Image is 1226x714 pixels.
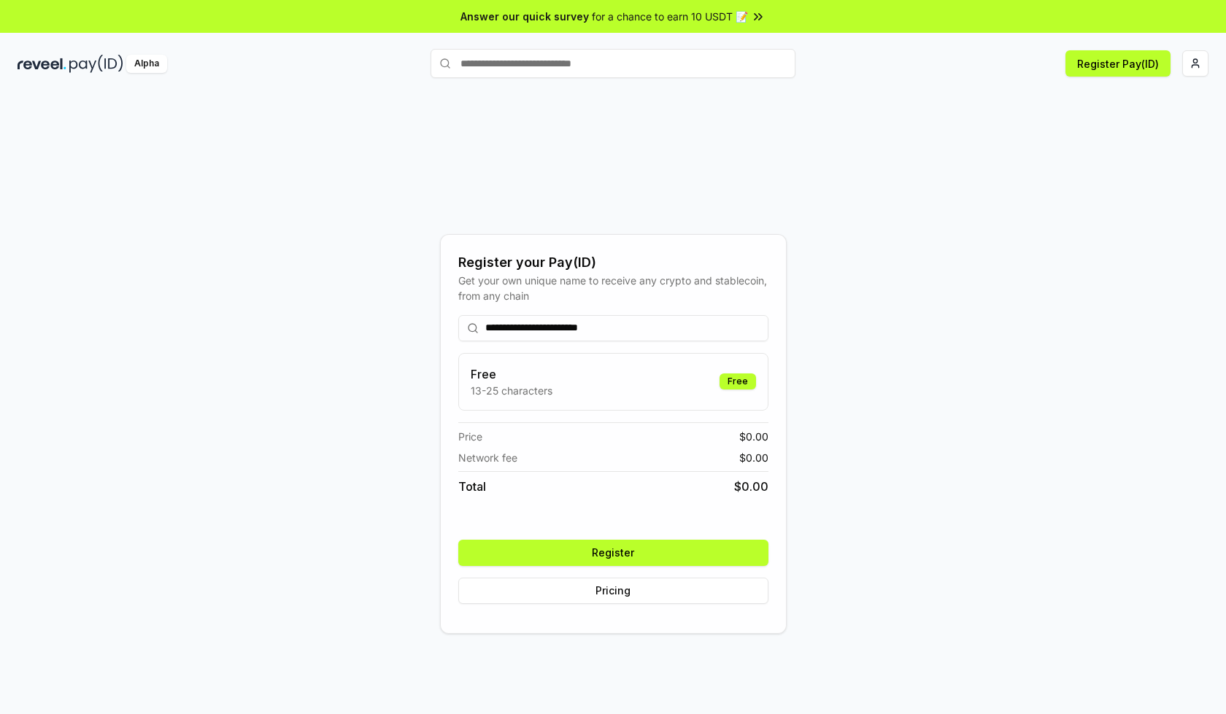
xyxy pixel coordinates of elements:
span: $ 0.00 [739,429,768,444]
div: Alpha [126,55,167,73]
span: $ 0.00 [739,450,768,465]
img: reveel_dark [18,55,66,73]
span: $ 0.00 [734,478,768,495]
img: pay_id [69,55,123,73]
div: Free [720,373,756,389]
span: Answer our quick survey [460,9,589,24]
span: Network fee [458,450,517,465]
span: Price [458,429,482,444]
span: for a chance to earn 10 USDT 📝 [592,9,748,24]
button: Register Pay(ID) [1065,50,1171,77]
p: 13-25 characters [471,383,552,398]
button: Pricing [458,578,768,604]
div: Get your own unique name to receive any crypto and stablecoin, from any chain [458,273,768,303]
div: Register your Pay(ID) [458,252,768,273]
button: Register [458,540,768,566]
span: Total [458,478,486,495]
h3: Free [471,365,552,383]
